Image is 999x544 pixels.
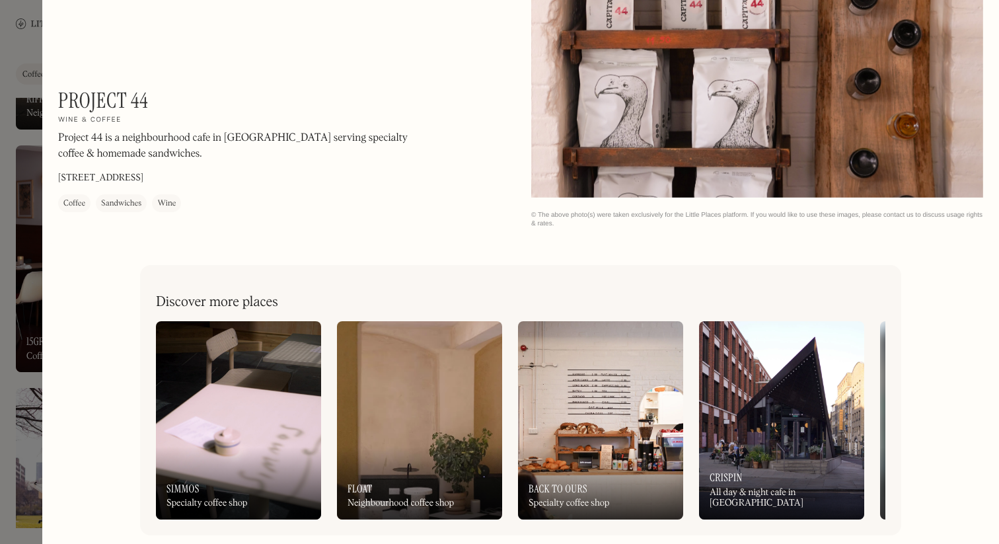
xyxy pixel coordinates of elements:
div: Sandwiches [101,197,141,210]
h2: Wine & coffee [58,116,122,125]
div: © The above photo(s) were taken exclusively for the Little Places platform. If you would like to ... [531,211,983,228]
h3: Crispin [710,471,743,484]
h3: Float [348,483,373,495]
p: [STREET_ADDRESS] [58,171,143,185]
a: SimmosSpecialty coffee shop [156,321,321,520]
h3: Back to Ours [529,483,587,495]
h2: Discover more places [156,294,278,311]
p: Project 44 is a neighbourhood cafe in [GEOGRAPHIC_DATA] serving specialty coffee & homemade sandw... [58,130,415,162]
h3: Simmos [166,483,200,495]
div: Specialty coffee shop [166,498,247,509]
h1: Project 44 [58,88,148,113]
div: Wine [157,197,176,210]
div: Specialty coffee shop [529,498,609,509]
a: Back to OursSpecialty coffee shop [518,321,683,520]
a: CrispinAll day & night cafe in [GEOGRAPHIC_DATA] [699,321,864,520]
div: Coffee [63,197,85,210]
a: FloatNeighbourhood coffee shop [337,321,502,520]
div: All day & night cafe in [GEOGRAPHIC_DATA] [710,487,854,510]
div: Neighbourhood coffee shop [348,498,454,509]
